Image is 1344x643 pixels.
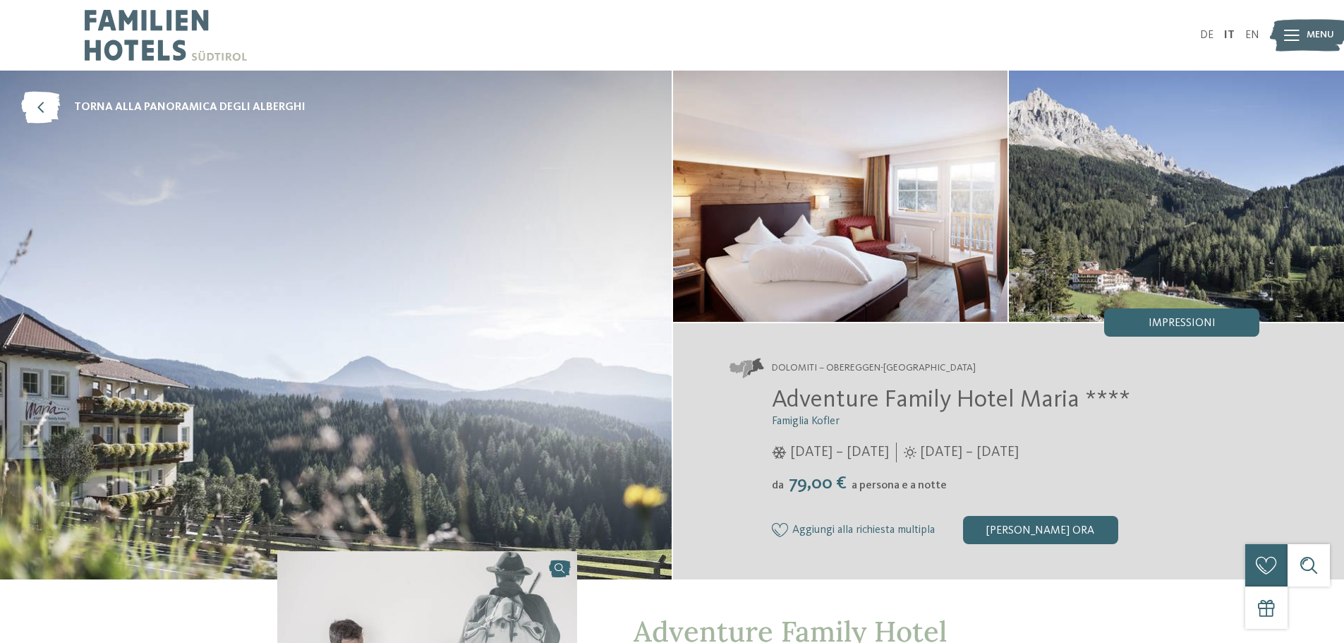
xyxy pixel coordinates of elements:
span: torna alla panoramica degli alberghi [74,100,305,115]
a: IT [1224,30,1235,41]
a: torna alla panoramica degli alberghi [21,92,305,124]
span: 79,00 € [785,474,850,493]
i: Orari d'apertura estate [904,446,916,459]
a: DE [1200,30,1213,41]
span: Famiglia Kofler [772,416,840,427]
div: [PERSON_NAME] ora [963,516,1118,544]
img: Il family hotel a Obereggen per chi ama il piacere della scoperta [673,71,1008,322]
span: Menu [1307,28,1334,42]
span: Adventure Family Hotel Maria **** [772,387,1130,412]
span: [DATE] – [DATE] [920,443,1019,462]
span: [DATE] – [DATE] [790,443,889,462]
i: Orari d'apertura inverno [772,446,787,459]
span: a persona e a notte [852,480,947,491]
img: Il family hotel a Obereggen per chi ama il piacere della scoperta [1009,71,1344,322]
span: da [772,480,784,491]
a: EN [1245,30,1259,41]
span: Aggiungi alla richiesta multipla [792,524,935,537]
span: Dolomiti – Obereggen-[GEOGRAPHIC_DATA] [772,361,976,375]
span: Impressioni [1149,318,1216,329]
